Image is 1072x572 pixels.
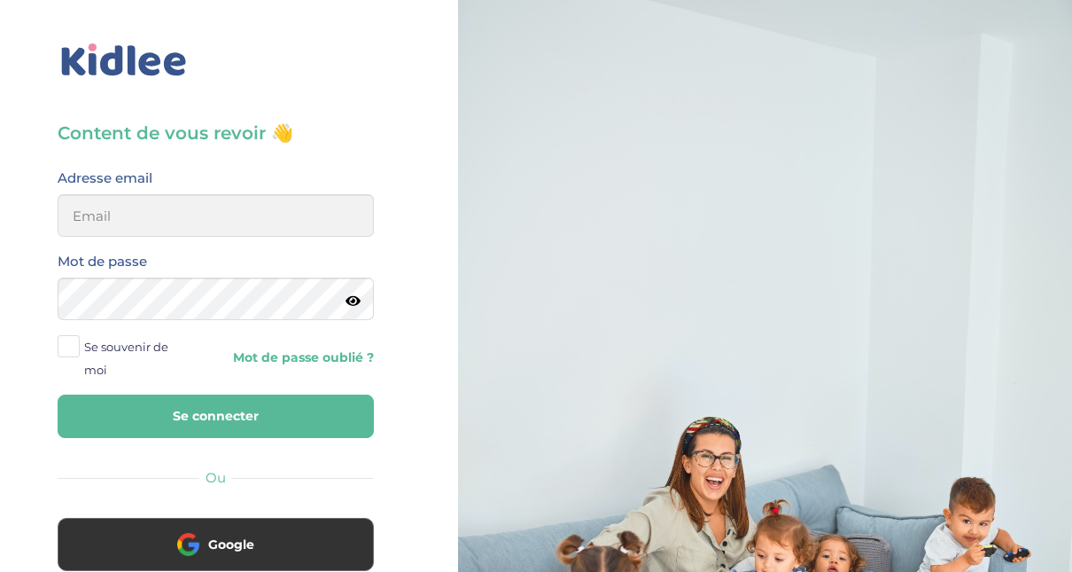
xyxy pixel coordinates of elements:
label: Adresse email [58,167,152,190]
span: Ou [206,469,226,486]
a: Google [58,548,374,565]
span: Se souvenir de moi [84,335,189,381]
button: Google [58,518,374,571]
button: Se connecter [58,395,374,438]
a: Mot de passe oublié ? [229,349,373,366]
h3: Content de vous revoir 👋 [58,121,374,145]
img: logo_kidlee_bleu [58,40,190,81]
input: Email [58,194,374,237]
img: google.png [177,533,199,555]
label: Mot de passe [58,250,147,273]
span: Google [208,536,254,553]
